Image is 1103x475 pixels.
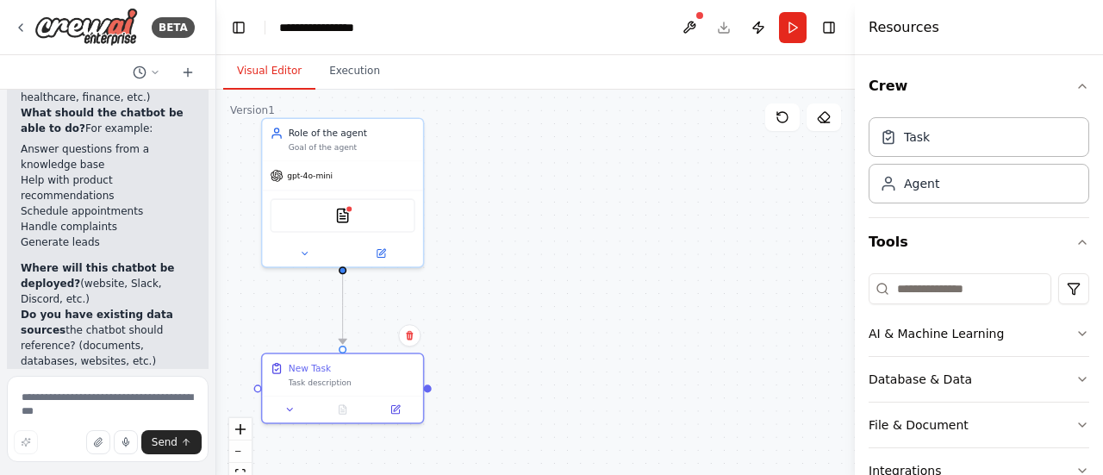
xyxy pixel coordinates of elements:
button: Hide left sidebar [227,16,251,40]
li: Help with product recommendations [21,172,195,203]
button: zoom out [229,441,252,463]
div: Task [904,128,930,146]
button: Hide right sidebar [817,16,841,40]
img: Logo [34,8,138,47]
button: No output available [315,402,371,417]
div: Crew [869,110,1089,217]
li: Answer questions from a knowledge base [21,141,195,172]
p: the chatbot should reference? (documents, databases, websites, etc.) [21,307,195,369]
div: Agent [904,175,939,192]
div: Task description [289,378,415,388]
button: Tools [869,218,1089,266]
p: For example: [21,105,195,136]
button: File & Document [869,403,1089,447]
nav: breadcrumb [279,19,365,36]
p: (website, Slack, Discord, etc.) [21,260,195,307]
strong: Where will this chatbot be deployed? [21,262,174,290]
img: TXTSearchTool [335,208,351,223]
button: zoom in [229,418,252,441]
li: Generate leads [21,234,195,250]
div: New TaskTask description [261,353,424,424]
g: Edge from d16c0223-2209-4cf7-9f4b-243d9a255b90 to 333be361-4e04-4895-a7cb-b4782d9e6d87 [336,274,349,344]
div: Role of the agent [289,127,415,140]
button: Improve this prompt [14,430,38,454]
button: Delete node [398,324,421,347]
h4: Resources [869,17,939,38]
div: Role of the agentGoal of the agentgpt-4o-miniTXTSearchTool [261,117,424,267]
div: BETA [152,17,195,38]
div: Version 1 [230,103,275,117]
span: Send [152,435,178,449]
button: Start a new chat [174,62,202,83]
div: Goal of the agent [289,142,415,153]
div: AI & Machine Learning [869,325,1004,342]
button: Send [141,430,202,454]
button: Open in side panel [344,246,418,261]
button: Upload files [86,430,110,454]
div: Database & Data [869,371,972,388]
button: AI & Machine Learning [869,311,1089,356]
li: Schedule appointments [21,203,195,219]
span: gpt-4o-mini [287,171,333,181]
div: File & Document [869,416,969,434]
button: Visual Editor [223,53,315,90]
button: Database & Data [869,357,1089,402]
button: Click to speak your automation idea [114,430,138,454]
strong: What should the chatbot be able to do? [21,107,184,134]
button: Crew [869,62,1089,110]
strong: Do you have existing data sources [21,309,173,336]
button: Switch to previous chat [126,62,167,83]
li: Handle complaints [21,219,195,234]
div: New Task [289,362,331,375]
button: Execution [315,53,394,90]
button: Open in side panel [373,402,418,417]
